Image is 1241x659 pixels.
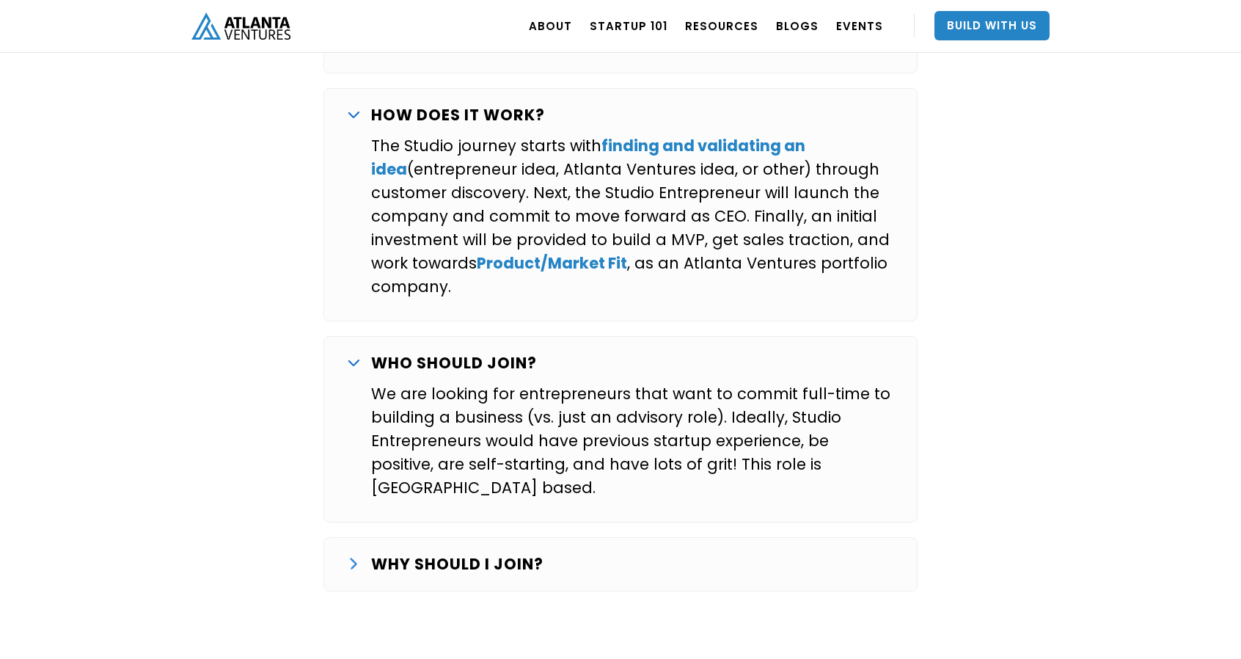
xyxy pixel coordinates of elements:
[371,553,543,575] strong: WHY SHOULD I JOIN?
[776,5,819,46] a: BLOGS
[590,5,667,46] a: Startup 101
[371,134,894,299] p: The Studio journey starts with (entrepreneur idea, Atlanta Ventures idea, or other) through custo...
[529,5,572,46] a: ABOUT
[934,11,1050,40] a: Build With Us
[836,5,883,46] a: EVENTS
[348,360,359,366] img: arrow down
[371,352,537,375] p: WHO SHOULD JOIN?
[348,112,359,118] img: arrow down
[371,104,545,125] strong: HOW DOES IT WORK?
[477,252,627,274] a: Product/Market Fit
[371,382,894,500] p: We are looking for entrepreneurs that want to commit full-time to building a business (vs. just a...
[351,558,357,570] img: arrow down
[685,5,758,46] a: RESOURCES
[6,18,43,29] span: Upgrade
